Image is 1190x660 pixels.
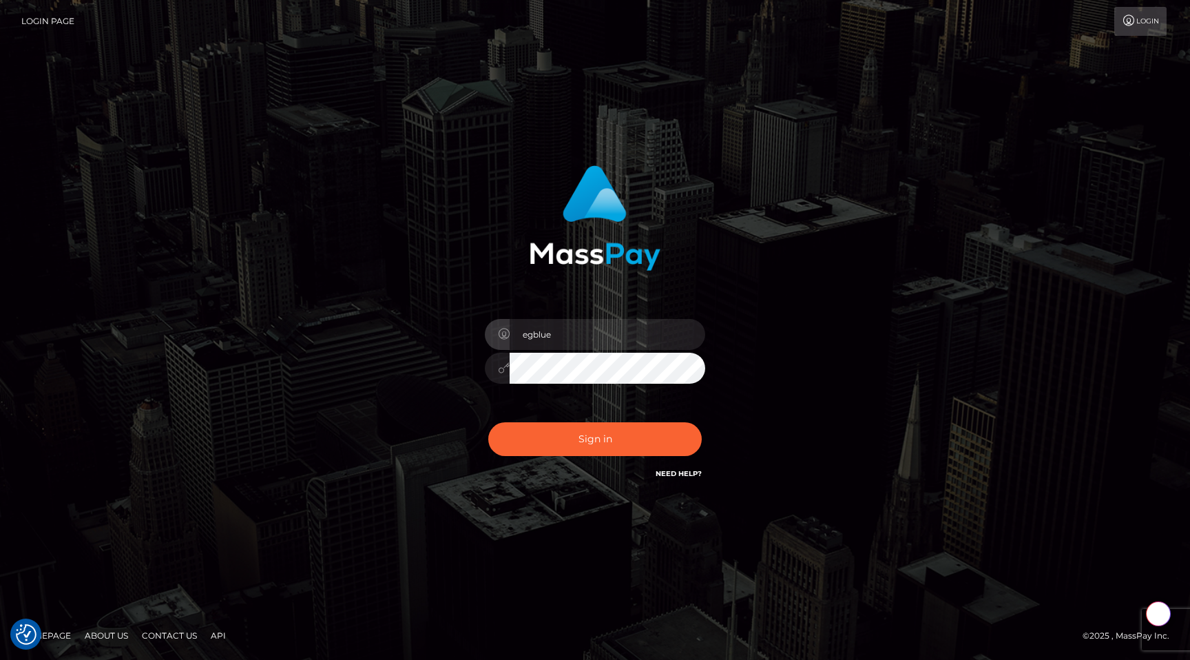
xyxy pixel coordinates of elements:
a: About Us [79,625,134,646]
button: Consent Preferences [16,624,36,645]
a: Need Help? [656,469,702,478]
a: Homepage [15,625,76,646]
img: Revisit consent button [16,624,36,645]
a: API [205,625,231,646]
button: Sign in [488,422,702,456]
div: © 2025 , MassPay Inc. [1083,628,1180,643]
a: Login Page [21,7,74,36]
img: MassPay Login [530,165,660,271]
a: Contact Us [136,625,202,646]
a: Login [1114,7,1167,36]
input: Username... [510,319,705,350]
